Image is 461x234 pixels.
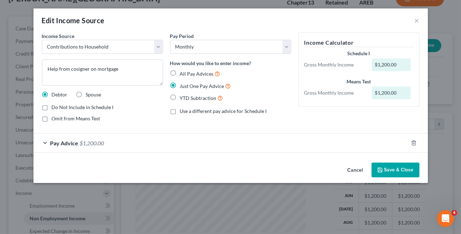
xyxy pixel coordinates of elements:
[304,78,413,85] div: Means Test
[415,16,419,25] button: ×
[180,95,217,101] span: YTD Subtraction
[42,33,75,39] span: Income Source
[301,61,369,68] div: Gross Monthly Income
[170,59,251,67] label: How would you like to enter income?
[180,83,224,89] span: Just One Pay Advice
[372,163,419,177] button: Save & Close
[180,108,267,114] span: Use a different pay advice for Schedule I
[180,71,214,77] span: All Pay Advices
[170,32,194,40] label: Pay Period
[52,104,114,110] span: Do Not Include in Schedule I
[42,15,105,25] div: Edit Income Source
[304,38,413,47] h5: Income Calculator
[304,50,413,57] div: Schedule I
[437,210,454,227] iframe: Intercom live chat
[342,163,369,177] button: Cancel
[372,87,411,99] div: $1,200.00
[80,140,104,146] span: $1,200.00
[52,115,100,121] span: Omit from Means Test
[301,89,369,96] div: Gross Monthly Income
[86,91,101,97] span: Spouse
[50,140,79,146] span: Pay Advice
[451,210,457,216] span: 4
[52,91,68,97] span: Debtor
[372,58,411,71] div: $1,200.00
